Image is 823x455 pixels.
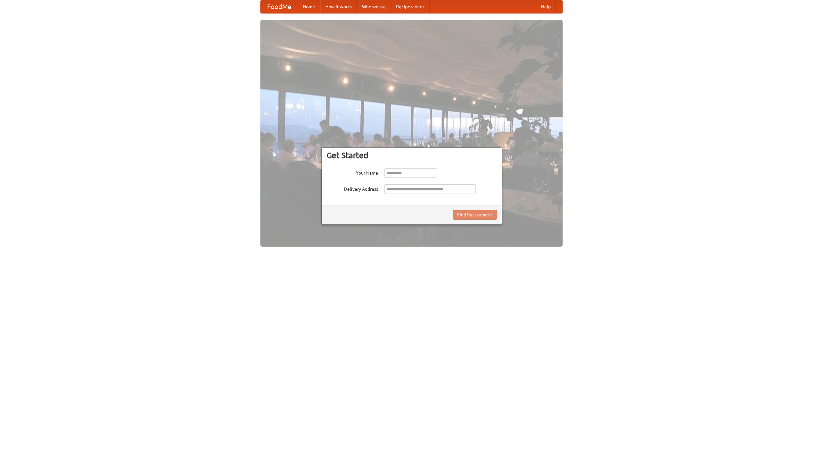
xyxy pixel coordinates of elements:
a: How it works [320,0,357,13]
h3: Get Started [327,150,497,160]
label: Your Name [327,168,378,176]
a: Home [298,0,320,13]
a: Recipe videos [391,0,430,13]
button: Find Restaurants! [453,210,497,220]
label: Delivery Address [327,184,378,192]
a: Help [536,0,556,13]
a: FoodMe [261,0,298,13]
a: Who we are [357,0,391,13]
